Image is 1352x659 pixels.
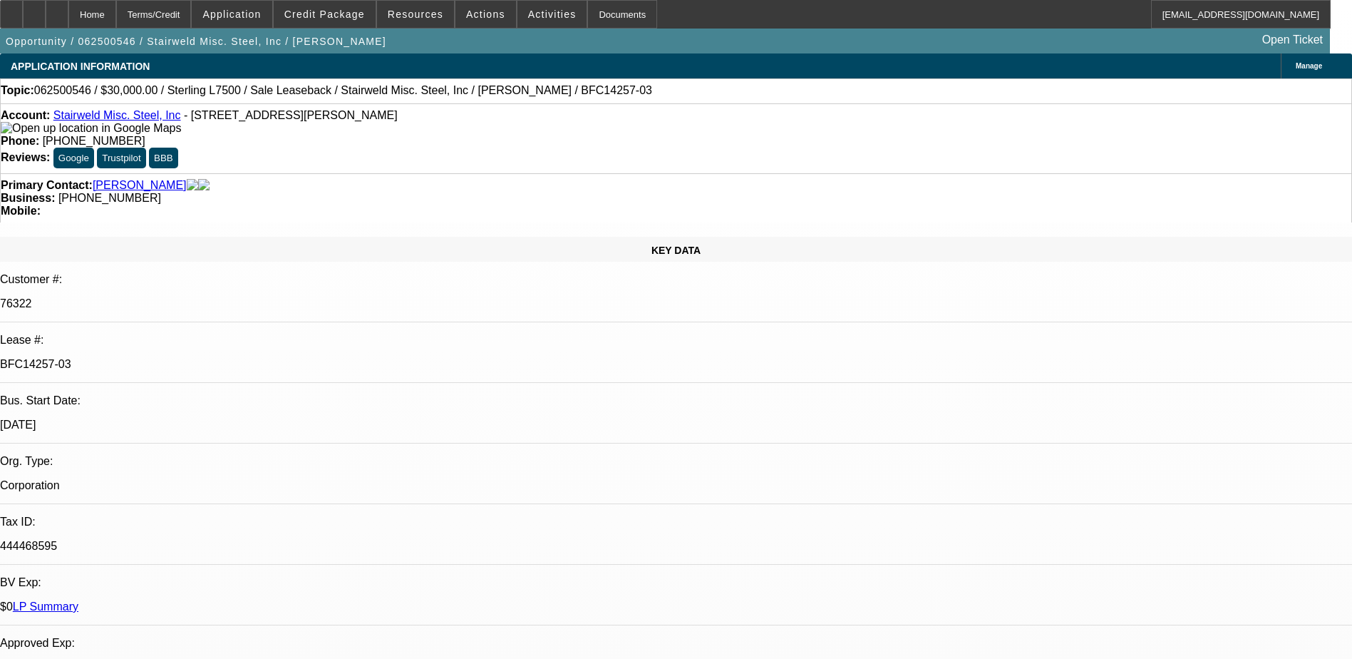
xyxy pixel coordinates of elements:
[1256,28,1328,52] a: Open Ticket
[149,148,178,168] button: BBB
[1,122,181,134] a: View Google Maps
[1,205,41,217] strong: Mobile:
[13,601,78,613] a: LP Summary
[466,9,505,20] span: Actions
[377,1,454,28] button: Resources
[517,1,587,28] button: Activities
[455,1,516,28] button: Actions
[192,1,272,28] button: Application
[1,192,55,204] strong: Business:
[187,179,198,192] img: facebook-icon.png
[202,9,261,20] span: Application
[34,84,652,97] span: 062500546 / $30,000.00 / Sterling L7500 / Sale Leaseback / Stairweld Misc. Steel, Inc / [PERSON_N...
[11,61,150,72] span: APPLICATION INFORMATION
[93,179,187,192] a: [PERSON_NAME]
[1,109,50,121] strong: Account:
[1,135,39,147] strong: Phone:
[198,179,210,192] img: linkedin-icon.png
[1,84,34,97] strong: Topic:
[6,36,386,47] span: Opportunity / 062500546 / Stairweld Misc. Steel, Inc / [PERSON_NAME]
[528,9,577,20] span: Activities
[1,122,181,135] img: Open up location in Google Maps
[43,135,145,147] span: [PHONE_NUMBER]
[284,9,365,20] span: Credit Package
[53,109,181,121] a: Stairweld Misc. Steel, Inc
[58,192,161,204] span: [PHONE_NUMBER]
[1296,62,1322,70] span: Manage
[53,148,94,168] button: Google
[274,1,376,28] button: Credit Package
[1,151,50,163] strong: Reviews:
[97,148,145,168] button: Trustpilot
[651,245,701,256] span: KEY DATA
[184,109,398,121] span: - [STREET_ADDRESS][PERSON_NAME]
[1,179,93,192] strong: Primary Contact:
[388,9,443,20] span: Resources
